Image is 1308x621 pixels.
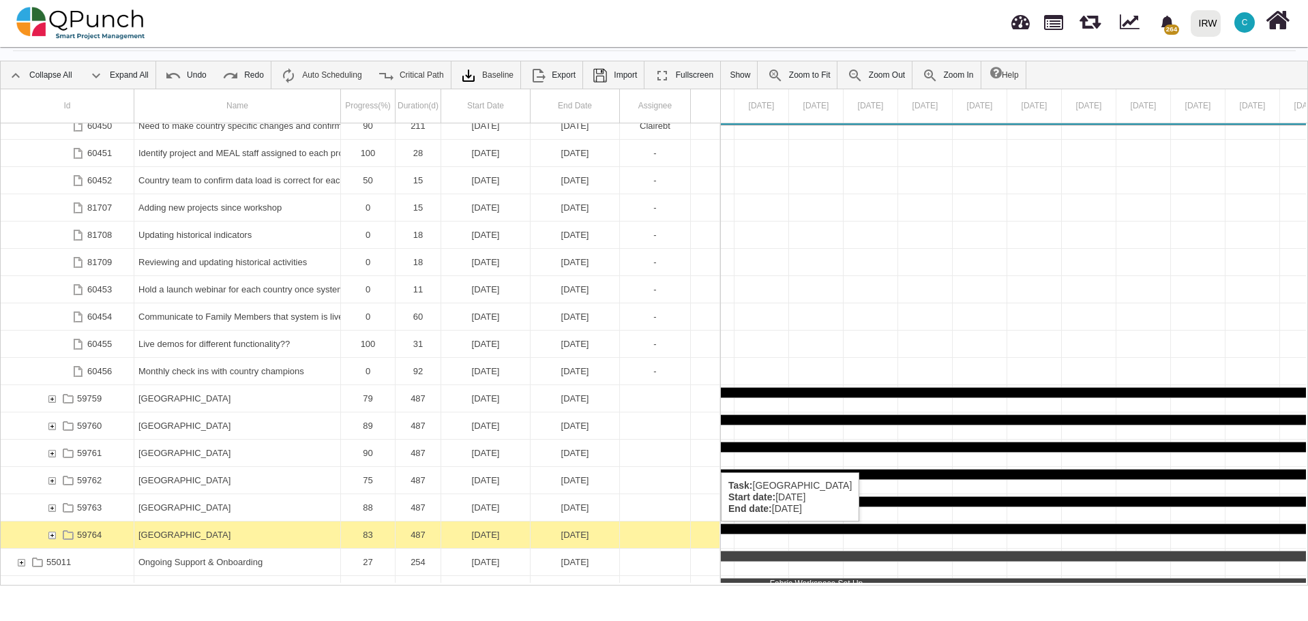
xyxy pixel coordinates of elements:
span: Clairebt [1234,12,1255,33]
div: 31 [400,331,436,357]
div: 01-03-2025 [441,331,531,357]
div: 01-09-2024 [441,385,531,412]
div: 487 [400,412,436,439]
div: [DATE] [445,249,526,275]
i: Home [1266,7,1290,33]
div: 487 [400,467,436,494]
div: 59762 [77,467,102,494]
div: IRW [1199,12,1217,35]
div: 59759 [77,385,102,412]
div: Identify project and MEAL staff assigned to each project. [138,140,336,166]
div: 28 [396,140,441,166]
div: 31-12-2025 [531,358,620,384]
div: 81707 [87,194,112,221]
div: - [620,140,691,166]
div: 92 [400,358,436,384]
div: 487 [396,494,441,521]
div: 83 [341,521,396,548]
div: 19 Jul 2025 [953,89,1007,123]
div: 60451 [87,140,112,166]
div: 81709 [87,249,112,275]
div: 0 [341,249,396,275]
div: [DATE] [445,358,526,384]
div: [GEOGRAPHIC_DATA] [138,412,336,439]
div: Reviewing and updating historical activities [134,249,341,275]
div: 01-10-2025 [441,358,531,384]
div: Sri Lanka [134,521,341,548]
div: 20 Jul 2025 [1007,89,1062,123]
div: 11 [400,276,436,303]
div: - [624,276,686,303]
div: 17-08-2025 [441,194,531,221]
div: 100 [345,140,391,166]
div: 89 [341,412,396,439]
img: ic_zoom_in.48fceee.png [922,67,938,84]
div: 60456 [1,358,134,384]
div: 01-09-2024 [441,440,531,466]
a: Show [723,61,757,89]
div: Assignee [620,89,691,123]
a: Zoom In [915,61,981,89]
div: 30-10-2025 [531,576,620,603]
div: 01-04-2025 [441,576,531,603]
div: 59760 [1,412,134,439]
div: 31-12-2025 [531,521,620,548]
div: 213 [396,576,441,603]
div: - [624,303,686,330]
div: Task: Country team to confirm data load is correct for each project Start date: 31-07-2025 End da... [1,167,720,194]
div: 50 [345,167,391,194]
div: 31-07-2025 [441,167,531,194]
div: 0 [345,276,391,303]
div: [DATE] [535,358,615,384]
div: [DATE] [445,331,526,357]
div: Task: Sri Lanka Start date: 01-09-2024 End date: 31-12-2025 [1,521,720,549]
div: 01-09-2024 [441,521,531,548]
div: Live demos for different functionality?? [134,331,341,357]
div: 90 [345,112,391,139]
div: 01-09-2025 [441,276,531,303]
div: 59761 [77,440,102,466]
div: 59761 [1,440,134,466]
a: IRW [1185,1,1226,46]
div: Task: Updating historical indicators Start date: 18-08-2025 End date: 04-09-2025 [1,222,720,249]
div: [DATE] [535,385,615,412]
div: 0 [341,303,396,330]
div: 31-12-2025 [531,549,620,575]
div: 21 Jul 2025 [1062,89,1116,123]
div: Duration(d) [396,89,441,123]
div: Id [1,89,134,123]
div: 31 [396,331,441,357]
div: 22 Jul 2025 [1116,89,1171,123]
div: 01-09-2024 [441,494,531,521]
div: [GEOGRAPHIC_DATA] [DATE] [DATE] [721,472,859,521]
div: 79 [341,385,396,412]
img: ic_export_24.4e1404f.png [530,67,546,84]
div: 15 [396,194,441,221]
div: 487 [396,440,441,466]
div: Live demos for different functionality?? [138,331,336,357]
div: [DATE] [445,140,526,166]
a: Auto Scheduling [273,61,368,89]
img: save.4d96896.png [592,67,608,84]
div: Country team to confirm data load is correct for each project [138,167,336,194]
div: [GEOGRAPHIC_DATA] [138,494,336,521]
img: ic_critical_path_24.b7f2986.png [378,67,394,84]
div: [DATE] [445,440,526,466]
div: 59763 [1,494,134,521]
div: 60453 [1,276,134,303]
div: 60452 [87,167,112,194]
a: Critical Path [371,61,451,89]
div: 59760 [77,412,102,439]
div: 15 [400,194,436,221]
div: Monthly check ins with country champions [134,358,341,384]
span: Releases [1080,7,1101,29]
div: 18 Jul 2025 [898,89,953,123]
div: - [620,303,691,330]
div: 11-09-2025 [531,276,620,303]
div: 90 [345,440,391,466]
div: 487 [400,440,436,466]
div: Task: Indonesia Start date: 01-09-2024 End date: 31-12-2025 [1,412,720,440]
div: 55011 [1,549,134,575]
div: Dynamic Report [1113,1,1152,46]
div: 31-12-2025 [531,467,620,494]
